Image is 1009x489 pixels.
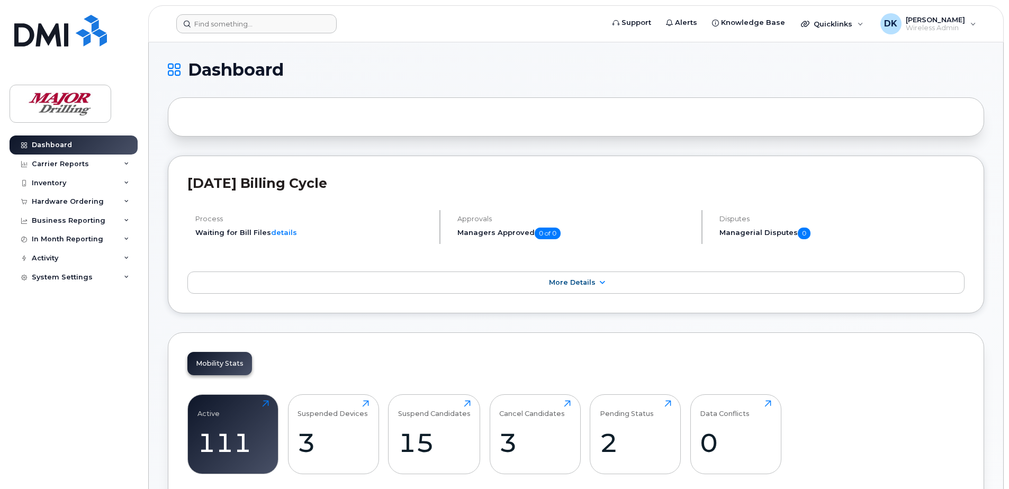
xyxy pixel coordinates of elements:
[499,427,571,458] div: 3
[195,228,430,238] li: Waiting for Bill Files
[549,278,596,286] span: More Details
[700,400,771,468] a: Data Conflicts0
[271,228,297,237] a: details
[187,175,965,191] h2: [DATE] Billing Cycle
[197,400,269,468] a: Active111
[798,228,810,239] span: 0
[398,400,471,468] a: Suspend Candidates15
[719,215,965,223] h4: Disputes
[298,427,369,458] div: 3
[499,400,571,468] a: Cancel Candidates3
[298,400,369,468] a: Suspended Devices3
[499,400,565,418] div: Cancel Candidates
[188,62,284,78] span: Dashboard
[457,215,692,223] h4: Approvals
[700,400,750,418] div: Data Conflicts
[600,400,671,468] a: Pending Status2
[398,400,471,418] div: Suspend Candidates
[700,427,771,458] div: 0
[535,228,561,239] span: 0 of 0
[398,427,471,458] div: 15
[197,427,269,458] div: 111
[298,400,368,418] div: Suspended Devices
[600,400,654,418] div: Pending Status
[195,215,430,223] h4: Process
[457,228,692,239] h5: Managers Approved
[600,427,671,458] div: 2
[719,228,965,239] h5: Managerial Disputes
[197,400,220,418] div: Active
